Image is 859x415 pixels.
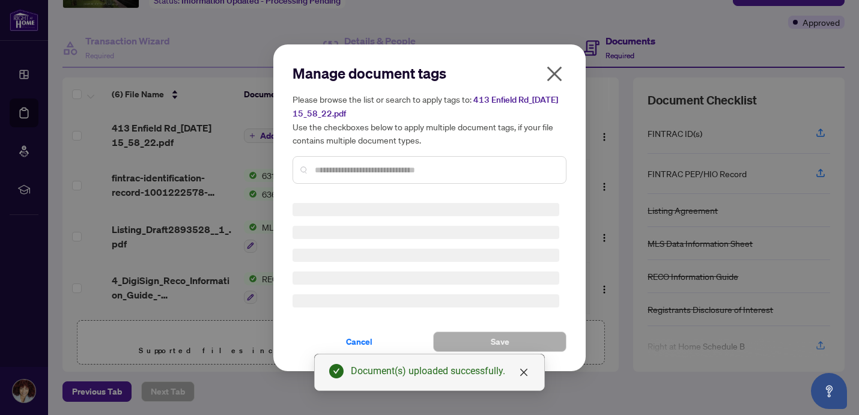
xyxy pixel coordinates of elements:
span: check-circle [329,364,344,378]
h5: Please browse the list or search to apply tags to: Use the checkboxes below to apply multiple doc... [293,92,566,147]
h2: Manage document tags [293,64,566,83]
a: Close [517,366,530,379]
button: Open asap [811,373,847,409]
span: close [545,64,564,83]
button: Cancel [293,332,426,352]
span: Cancel [346,332,372,351]
span: close [519,368,529,377]
div: Document(s) uploaded successfully. [351,364,530,378]
button: Save [433,332,566,352]
span: 413 Enfield Rd_[DATE] 15_58_22.pdf [293,94,558,119]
